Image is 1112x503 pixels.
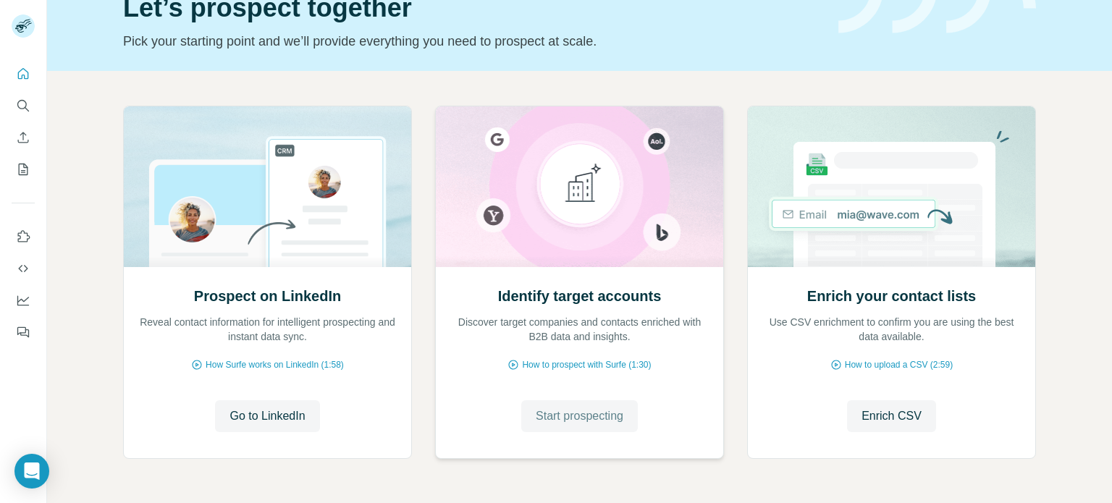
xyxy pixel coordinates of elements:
div: Open Intercom Messenger [14,454,49,489]
button: Use Surfe on LinkedIn [12,224,35,250]
span: Start prospecting [536,407,623,425]
button: Quick start [12,61,35,87]
img: Identify target accounts [435,106,724,267]
span: How to upload a CSV (2:59) [845,358,953,371]
button: Use Surfe API [12,255,35,282]
button: Enrich CSV [12,124,35,151]
h2: Enrich your contact lists [807,286,976,306]
button: Search [12,93,35,119]
h2: Identify target accounts [498,286,662,306]
button: Enrich CSV [847,400,936,432]
button: Go to LinkedIn [215,400,319,432]
p: Reveal contact information for intelligent prospecting and instant data sync. [138,315,397,344]
img: Prospect on LinkedIn [123,106,412,267]
button: Dashboard [12,287,35,313]
h2: Prospect on LinkedIn [194,286,341,306]
span: Go to LinkedIn [229,407,305,425]
button: My lists [12,156,35,182]
p: Use CSV enrichment to confirm you are using the best data available. [762,315,1021,344]
button: Feedback [12,319,35,345]
p: Pick your starting point and we’ll provide everything you need to prospect at scale. [123,31,821,51]
span: How Surfe works on LinkedIn (1:58) [206,358,344,371]
span: How to prospect with Surfe (1:30) [522,358,651,371]
span: Enrich CSV [862,407,922,425]
img: Enrich your contact lists [747,106,1036,267]
button: Start prospecting [521,400,638,432]
p: Discover target companies and contacts enriched with B2B data and insights. [450,315,709,344]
